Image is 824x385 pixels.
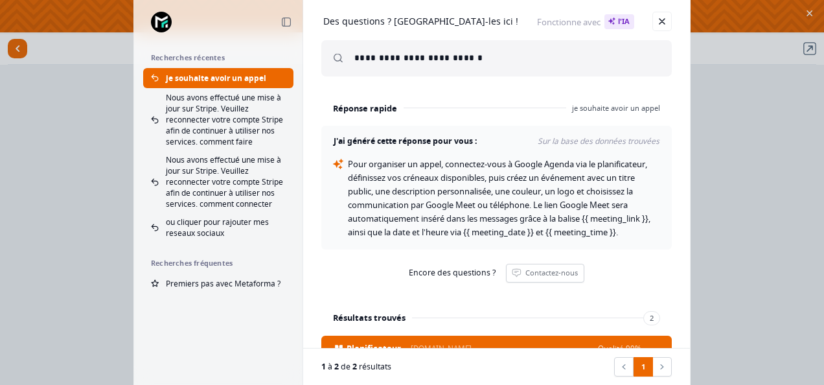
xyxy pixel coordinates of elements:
h4: J'ai généré cette réponse pour vous : [333,136,477,146]
span: je souhaite avoir un appel [166,73,266,84]
div: à de résultats [321,362,609,371]
span: Nous avons effectué une mise à jour sur Stripe. Veuillez reconnecter votre compte Stripe afin de ... [166,154,286,209]
span: Pour organiser un appel, connectez-vous à Google Agenda via le planificateur, définissez vos crén... [348,158,652,238]
a: Contactez-nous [506,264,584,283]
span: Encore des questions ? [409,268,496,278]
h3: Résultats trouvés [333,311,406,325]
h2: Recherches fréquentes [151,259,286,268]
span: 2 [643,311,660,325]
span: Premiers pas avec Metaforma ? [166,278,280,289]
span: Fonctionne avec [537,14,634,29]
span: [DOMAIN_NAME] [411,343,472,354]
span: 2 [352,361,357,372]
span: l'IA [604,14,634,29]
span: je souhaite avoir un appel [566,103,660,113]
h1: Des questions ? [GEOGRAPHIC_DATA]-les ici ! [323,16,518,27]
span: ou cliquer pour rajouter mes reseaux sociaux [166,216,286,239]
span: 1 [321,361,326,372]
a: 1 [634,357,653,377]
h3: Réponse rapide [333,101,397,115]
span: Planificateur [347,343,401,354]
span: Qualité 90% [598,344,641,353]
span: Sur la base des données trouvées [477,136,660,146]
span: 2 [334,361,339,372]
span: Nous avons effectué une mise à jour sur Stripe. Veuillez reconnecter votre compte Stripe afin de ... [166,92,286,147]
h2: Recherches récentes [151,53,286,62]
